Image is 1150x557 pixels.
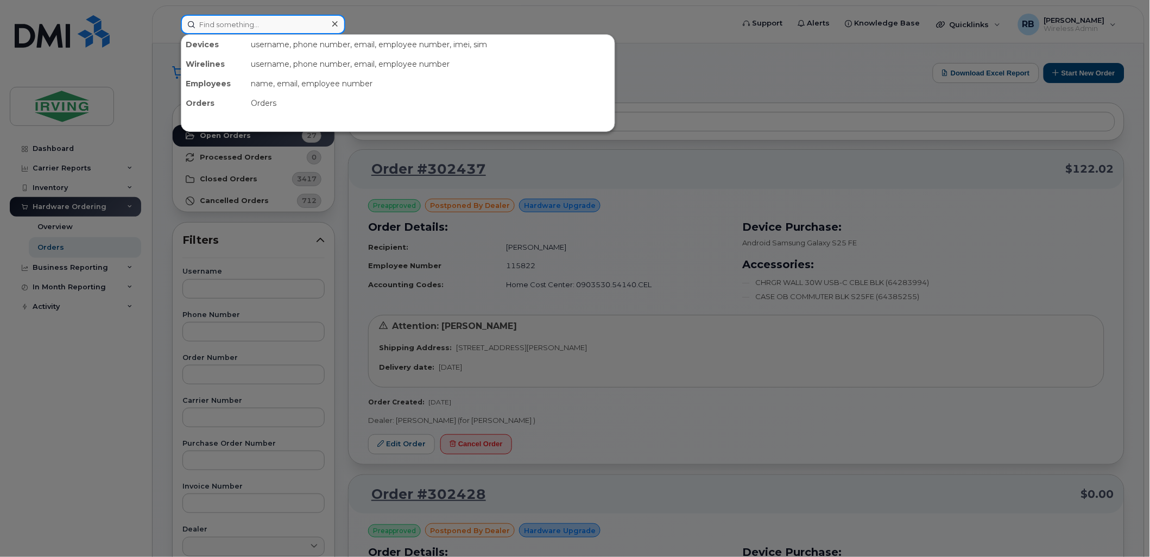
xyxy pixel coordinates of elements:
div: name, email, employee number [247,74,615,93]
div: Devices [181,35,247,54]
div: username, phone number, email, employee number, imei, sim [247,35,615,54]
div: Orders [247,93,615,113]
div: username, phone number, email, employee number [247,54,615,74]
div: Orders [181,93,247,113]
div: Wirelines [181,54,247,74]
div: Employees [181,74,247,93]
